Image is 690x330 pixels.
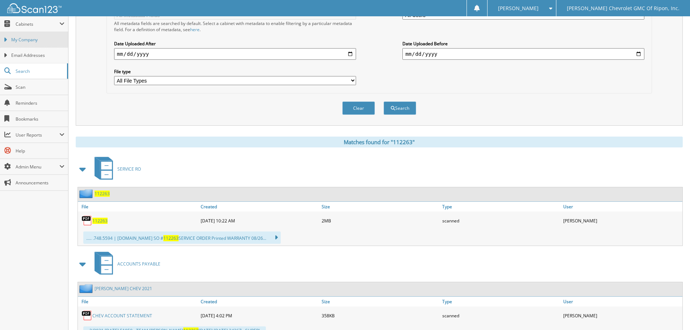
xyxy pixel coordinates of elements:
div: [PERSON_NAME] [561,308,682,323]
span: Admin Menu [16,164,59,170]
div: 2MB [320,213,441,228]
button: Search [384,101,416,115]
a: CHEV ACCOUNT STATEMENT [92,313,152,319]
span: User Reports [16,132,59,138]
a: Size [320,202,441,212]
div: scanned [440,213,561,228]
a: Type [440,202,561,212]
a: Created [199,202,320,212]
a: Created [199,297,320,306]
img: PDF.png [81,215,92,226]
a: Type [440,297,561,306]
span: 112263 [163,235,179,241]
span: ACCOUNTS PAYABLE [117,261,160,267]
div: [DATE] 4:02 PM [199,308,320,323]
button: Clear [342,101,375,115]
span: Email Addresses [11,52,64,59]
a: here [190,26,200,33]
a: File [78,202,199,212]
span: SERVICE RO [117,166,141,172]
a: ACCOUNTS PAYABLE [90,250,160,278]
img: folder2.png [79,189,95,198]
span: [PERSON_NAME] Chevrolet GMC Of Ripon, Inc. [567,6,679,11]
span: Cabinets [16,21,59,27]
a: [PERSON_NAME] CHEV 2021 [95,285,152,292]
a: Size [320,297,441,306]
div: 358KB [320,308,441,323]
img: scan123-logo-white.svg [7,3,62,13]
span: [PERSON_NAME] [498,6,539,11]
label: Date Uploaded Before [402,41,644,47]
div: ..... .748.5594 | [DOMAIN_NAME] SO # SERVICE ORDER Printed WARRANTY 08/26... [83,231,281,244]
div: Matches found for "112263" [76,137,683,147]
a: File [78,297,199,306]
a: SERVICE RO [90,155,141,183]
span: Bookmarks [16,116,64,122]
img: PDF.png [81,310,92,321]
a: User [561,202,682,212]
span: Reminders [16,100,64,106]
span: My Company [11,37,64,43]
input: start [114,48,356,60]
a: 112263 [95,191,110,197]
label: Date Uploaded After [114,41,356,47]
span: Help [16,148,64,154]
a: 112263 [92,218,108,224]
a: User [561,297,682,306]
img: folder2.png [79,284,95,293]
input: end [402,48,644,60]
span: Announcements [16,180,64,186]
div: All metadata fields are searched by default. Select a cabinet with metadata to enable filtering b... [114,20,356,33]
iframe: Chat Widget [654,295,690,330]
div: scanned [440,308,561,323]
span: Scan [16,84,64,90]
span: Search [16,68,63,74]
div: [DATE] 10:22 AM [199,213,320,228]
div: [PERSON_NAME] [561,213,682,228]
label: File type [114,68,356,75]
